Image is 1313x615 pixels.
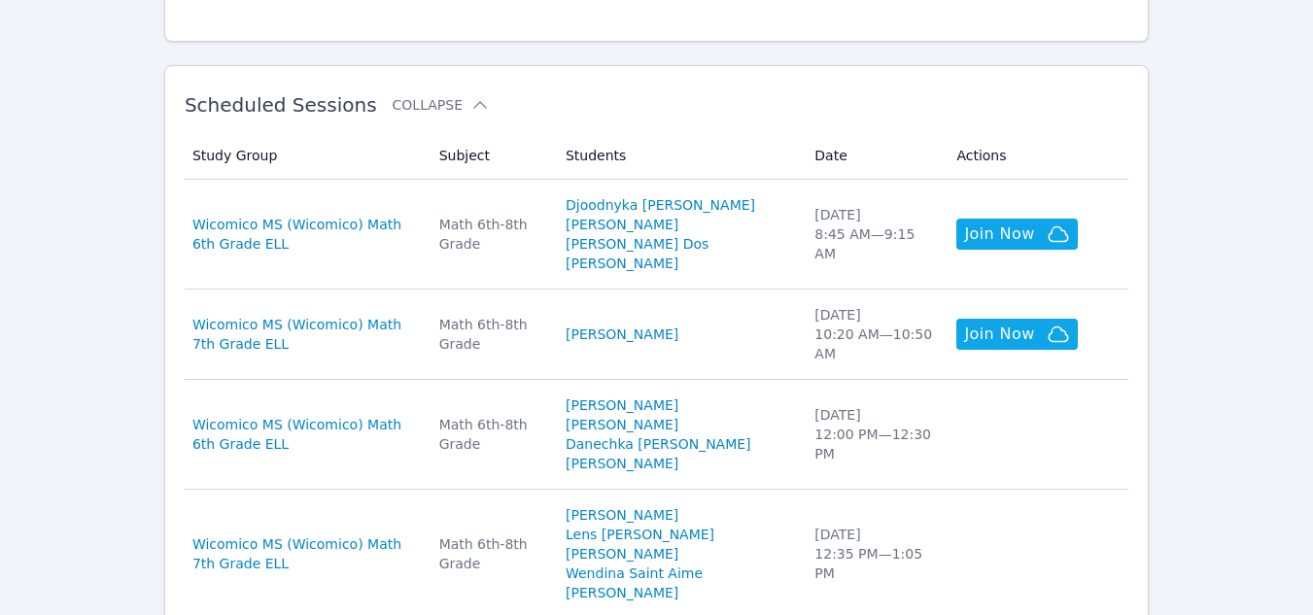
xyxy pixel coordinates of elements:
th: Subject [428,132,554,180]
button: Join Now [956,319,1077,350]
div: [DATE] 10:20 AM — 10:50 AM [814,305,933,363]
tr: Wicomico MS (Wicomico) Math 6th Grade ELLMath 6th-8th Grade[PERSON_NAME][PERSON_NAME]Danechka [PE... [185,380,1128,490]
th: Study Group [185,132,428,180]
div: [DATE] 12:00 PM — 12:30 PM [814,405,933,463]
div: Math 6th-8th Grade [439,415,542,454]
a: [PERSON_NAME] [566,415,678,434]
span: Join Now [964,323,1034,346]
a: Lens [PERSON_NAME] [566,525,714,544]
div: Math 6th-8th Grade [439,215,542,254]
a: Wicomico MS (Wicomico) Math 7th Grade ELL [192,315,416,354]
a: [PERSON_NAME] [566,454,678,473]
a: [PERSON_NAME] [566,395,678,415]
button: Join Now [956,219,1077,250]
th: Date [803,132,945,180]
span: Join Now [964,222,1034,246]
a: Wendina Saint Aime [566,564,703,583]
button: Collapse [393,95,490,115]
div: [DATE] 8:45 AM — 9:15 AM [814,205,933,263]
tr: Wicomico MS (Wicomico) Math 7th Grade ELLMath 6th-8th Grade[PERSON_NAME][DATE]10:20 AM—10:50 AMJo... [185,290,1128,380]
th: Students [554,132,803,180]
a: Wicomico MS (Wicomico) Math 6th Grade ELL [192,215,416,254]
a: Wicomico MS (Wicomico) Math 6th Grade ELL [192,415,416,454]
a: Danechka [PERSON_NAME] [566,434,751,454]
tr: Wicomico MS (Wicomico) Math 6th Grade ELLMath 6th-8th GradeDjoodnyka [PERSON_NAME][PERSON_NAME][P... [185,180,1128,290]
div: Math 6th-8th Grade [439,534,542,573]
a: Djoodnyka [PERSON_NAME] [566,195,755,215]
div: Math 6th-8th Grade [439,315,542,354]
div: [DATE] 12:35 PM — 1:05 PM [814,525,933,583]
a: [PERSON_NAME] [566,583,678,602]
a: Wicomico MS (Wicomico) Math 7th Grade ELL [192,534,416,573]
th: Actions [945,132,1128,180]
a: [PERSON_NAME] [566,505,678,525]
a: [PERSON_NAME] [566,544,678,564]
a: [PERSON_NAME] Dos [PERSON_NAME] [566,234,791,273]
a: [PERSON_NAME] [566,325,678,344]
a: [PERSON_NAME] [566,215,678,234]
span: Scheduled Sessions [185,93,377,117]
